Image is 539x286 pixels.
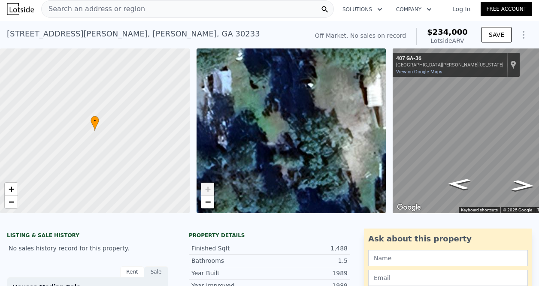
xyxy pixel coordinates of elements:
[510,60,516,69] a: Show location on map
[191,256,269,265] div: Bathrooms
[315,31,406,40] div: Off Market. No sales on record
[395,202,423,213] img: Google
[396,69,442,75] a: View on Google Maps
[368,250,528,266] input: Name
[9,196,14,207] span: −
[481,2,532,16] a: Free Account
[7,28,260,40] div: [STREET_ADDRESS][PERSON_NAME] , [PERSON_NAME] , GA 30233
[461,207,498,213] button: Keyboard shortcuts
[368,270,528,286] input: Email
[205,184,210,194] span: +
[427,27,468,36] span: $234,000
[389,2,439,17] button: Company
[437,176,480,192] path: Go North, GA-36
[515,26,532,43] button: Show Options
[7,232,168,241] div: LISTING & SALE HISTORY
[201,183,214,196] a: Zoom in
[368,233,528,245] div: Ask about this property
[91,117,99,125] span: •
[42,4,145,14] span: Search an address or region
[269,256,348,265] div: 1.5
[336,2,389,17] button: Solutions
[396,55,503,62] div: 407 GA-36
[503,208,532,212] span: © 2025 Google
[395,202,423,213] a: Open this area in Google Maps (opens a new window)
[191,269,269,277] div: Year Built
[269,244,348,253] div: 1,488
[191,244,269,253] div: Finished Sqft
[7,241,168,256] div: No sales history record for this property.
[201,196,214,208] a: Zoom out
[189,232,350,239] div: Property details
[91,116,99,131] div: •
[442,5,481,13] a: Log In
[5,196,18,208] a: Zoom out
[396,62,503,68] div: [GEOGRAPHIC_DATA][PERSON_NAME][US_STATE]
[5,183,18,196] a: Zoom in
[269,269,348,277] div: 1989
[481,27,512,42] button: SAVE
[205,196,210,207] span: −
[120,266,144,277] div: Rent
[9,184,14,194] span: +
[7,3,34,15] img: Lotside
[144,266,168,277] div: Sale
[427,36,468,45] div: Lotside ARV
